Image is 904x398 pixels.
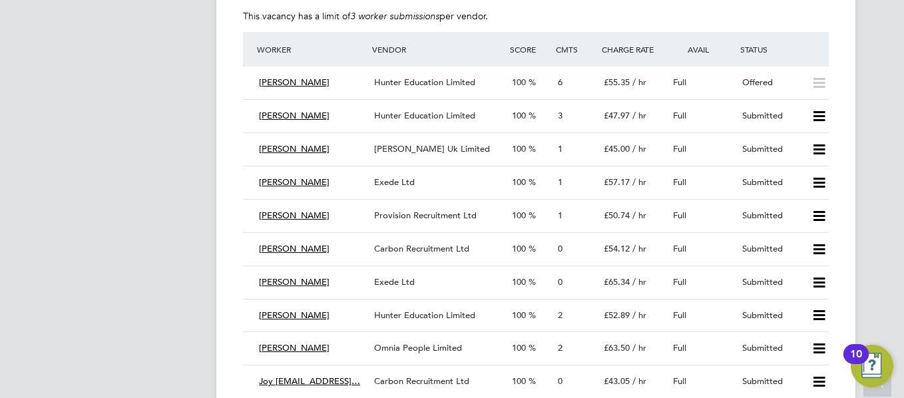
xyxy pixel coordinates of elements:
[374,276,415,288] span: Exede Ltd
[512,77,526,88] span: 100
[604,210,630,221] span: £50.74
[673,342,686,353] span: Full
[632,309,646,321] span: / hr
[512,243,526,254] span: 100
[737,105,806,127] div: Submitted
[512,276,526,288] span: 100
[632,243,646,254] span: / hr
[259,77,330,88] span: [PERSON_NAME]
[374,110,475,121] span: Hunter Education Limited
[512,375,526,387] span: 100
[737,371,806,393] div: Submitted
[737,238,806,260] div: Submitted
[632,342,646,353] span: / hr
[673,375,686,387] span: Full
[374,77,475,88] span: Hunter Education Limited
[259,276,330,288] span: [PERSON_NAME]
[604,110,630,121] span: £47.97
[737,172,806,194] div: Submitted
[374,309,475,321] span: Hunter Education Limited
[369,37,507,61] div: Vendor
[737,337,806,359] div: Submitted
[558,77,563,88] span: 6
[512,110,526,121] span: 100
[604,176,630,188] span: £57.17
[507,37,553,61] div: Score
[673,143,686,154] span: Full
[598,37,668,61] div: Charge Rate
[737,272,806,294] div: Submitted
[604,375,630,387] span: £43.05
[558,276,563,288] span: 0
[604,309,630,321] span: £52.89
[632,276,646,288] span: / hr
[243,10,829,22] p: This vacancy has a limit of per vendor.
[737,305,806,327] div: Submitted
[512,342,526,353] span: 100
[558,243,563,254] span: 0
[558,110,563,121] span: 3
[632,77,646,88] span: / hr
[737,37,829,61] div: Status
[259,210,330,221] span: [PERSON_NAME]
[604,276,630,288] span: £65.34
[558,375,563,387] span: 0
[553,37,598,61] div: Cmts
[512,176,526,188] span: 100
[673,176,686,188] span: Full
[851,345,893,387] button: Open Resource Center, 10 new notifications
[632,375,646,387] span: / hr
[512,143,526,154] span: 100
[673,243,686,254] span: Full
[604,342,630,353] span: £63.50
[558,342,563,353] span: 2
[673,309,686,321] span: Full
[350,10,439,22] em: 3 worker submissions
[512,210,526,221] span: 100
[632,110,646,121] span: / hr
[673,77,686,88] span: Full
[558,210,563,221] span: 1
[673,210,686,221] span: Full
[632,143,646,154] span: / hr
[558,143,563,154] span: 1
[668,37,737,61] div: Avail
[604,243,630,254] span: £54.12
[259,309,330,321] span: [PERSON_NAME]
[374,243,469,254] span: Carbon Recruitment Ltd
[673,110,686,121] span: Full
[737,138,806,160] div: Submitted
[632,210,646,221] span: / hr
[259,176,330,188] span: [PERSON_NAME]
[558,309,563,321] span: 2
[737,205,806,227] div: Submitted
[259,342,330,353] span: [PERSON_NAME]
[254,37,369,61] div: Worker
[374,143,490,154] span: [PERSON_NAME] Uk Limited
[558,176,563,188] span: 1
[259,110,330,121] span: [PERSON_NAME]
[850,354,862,371] div: 10
[259,375,360,387] span: Joy [EMAIL_ADDRESS]…
[737,72,806,94] div: Offered
[259,243,330,254] span: [PERSON_NAME]
[374,342,462,353] span: Omnia People Limited
[374,375,469,387] span: Carbon Recruitment Ltd
[374,176,415,188] span: Exede Ltd
[512,309,526,321] span: 100
[259,143,330,154] span: [PERSON_NAME]
[604,143,630,154] span: £45.00
[374,210,477,221] span: Provision Recruitment Ltd
[604,77,630,88] span: £55.35
[673,276,686,288] span: Full
[632,176,646,188] span: / hr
